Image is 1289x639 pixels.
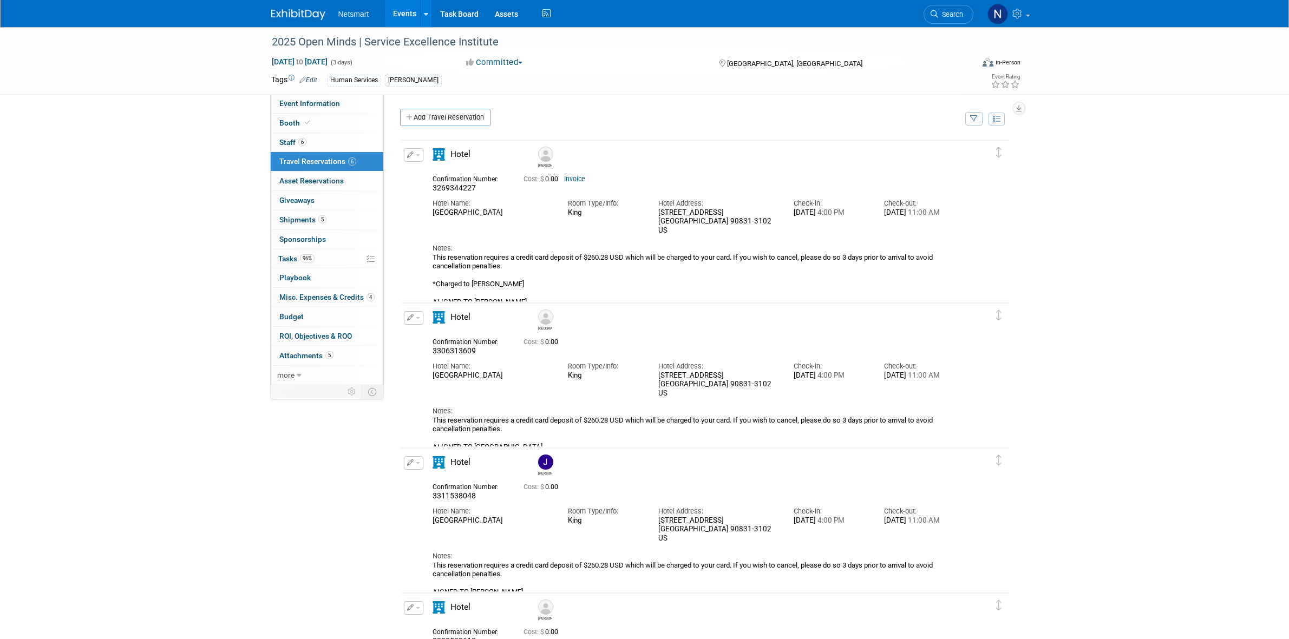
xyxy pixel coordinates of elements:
span: Budget [279,312,304,321]
span: Event Information [279,99,340,108]
span: 3311538048 [433,491,476,500]
img: Jackson O'Rourke [538,454,553,470]
i: Click and drag to move item [996,455,1002,466]
div: Confirmation Number: [433,480,507,491]
i: Filter by Traveler [970,116,978,123]
a: Playbook [271,268,383,287]
div: Room Type/Info: [568,361,642,371]
span: Cost: $ [524,338,545,346]
span: 4:00 PM [816,208,845,216]
span: 5 [325,351,333,359]
span: Staff [279,138,306,147]
span: Netsmart [338,10,369,18]
span: 11:00 AM [906,516,940,524]
a: Travel Reservations6 [271,152,383,171]
div: Check-in: [794,506,868,516]
span: Hotel [450,602,470,612]
span: 0.00 [524,338,562,346]
a: Add Travel Reservation [400,109,490,126]
a: Sponsorships [271,230,383,249]
a: Misc. Expenses & Credits4 [271,288,383,307]
div: Check-out: [884,506,958,516]
span: 4 [367,293,375,301]
a: Asset Reservations [271,172,383,190]
div: In-Person [995,58,1020,67]
div: 2025 Open Minds | Service Excellence Institute [268,32,957,52]
i: Click and drag to move item [996,600,1002,611]
div: Room Type/Info: [568,506,642,516]
div: [GEOGRAPHIC_DATA] [433,208,552,218]
span: Cost: $ [524,628,545,636]
span: Asset Reservations [279,176,344,185]
div: Hotel Address: [658,361,777,371]
i: Click and drag to move item [996,310,1002,321]
div: [STREET_ADDRESS] [GEOGRAPHIC_DATA] 90831-3102 US [658,371,777,398]
span: Sponsorships [279,235,326,243]
td: Personalize Event Tab Strip [343,385,362,399]
div: [DATE] [884,371,958,380]
div: Confirmation Number: [433,335,507,346]
a: Search [924,5,973,24]
span: 4:00 PM [816,516,845,524]
div: Hotel Name: [433,199,552,208]
span: 0.00 [524,628,562,636]
div: Jackson O'Rourke [538,470,552,476]
span: 0.00 [524,175,562,183]
span: Hotel [450,457,470,467]
div: [STREET_ADDRESS] [GEOGRAPHIC_DATA] 90831-3102 US [658,516,777,543]
a: more [271,366,383,385]
td: Tags [271,74,317,87]
span: Shipments [279,215,326,224]
div: Amy Radtke [535,600,554,621]
img: Format-Inperson.png [983,58,993,67]
div: Madison McMillin [535,309,554,331]
span: 3269344227 [433,183,476,192]
div: [GEOGRAPHIC_DATA] [433,371,552,380]
span: 96% [300,254,315,262]
span: to [295,57,305,66]
i: Hotel [433,456,445,469]
span: 11:00 AM [906,371,940,379]
span: 3306313609 [433,346,476,355]
span: Hotel [450,312,470,322]
span: Search [938,10,963,18]
div: Event Rating [991,74,1020,80]
div: Confirmation Number: [433,172,507,183]
div: Amy Radtke [538,615,552,621]
div: Room Type/Info: [568,199,642,208]
div: Notes: [433,551,959,561]
div: [STREET_ADDRESS] [GEOGRAPHIC_DATA] 90831-3102 US [658,208,777,235]
div: This reservation requires a credit card deposit of $260.28 USD which will be charged to your card... [433,561,959,597]
div: Check-in: [794,199,868,208]
i: Click and drag to move item [996,147,1002,158]
span: [DATE] [DATE] [271,57,328,67]
div: Tricia Zerger [538,162,552,168]
a: Shipments5 [271,210,383,229]
i: Hotel [433,148,445,161]
span: 6 [348,157,356,166]
span: more [277,371,295,379]
div: [DATE] [884,516,958,525]
span: Playbook [279,273,311,282]
span: Travel Reservations [279,157,356,166]
span: Giveaways [279,196,315,205]
div: [DATE] [794,208,868,218]
div: Jackson O'Rourke [535,454,554,476]
div: King [568,516,642,525]
img: Madison McMillin [538,309,553,325]
div: [DATE] [794,371,868,380]
div: Human Services [327,75,381,86]
a: Tasks96% [271,249,383,268]
button: Committed [462,57,527,68]
div: Tricia Zerger [535,147,554,168]
span: (3 days) [330,59,352,66]
a: Booth [271,114,383,133]
div: Hotel Address: [658,506,777,516]
span: 11:00 AM [906,208,940,216]
div: [GEOGRAPHIC_DATA] [433,516,552,525]
div: Notes: [433,406,959,416]
a: Giveaways [271,191,383,210]
a: Event Information [271,94,383,113]
span: 4:00 PM [816,371,845,379]
div: [DATE] [884,208,958,218]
